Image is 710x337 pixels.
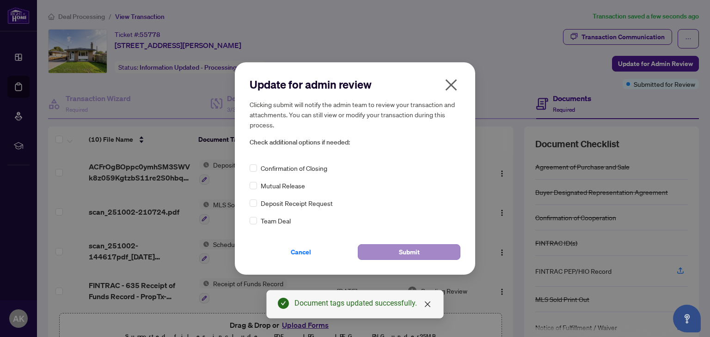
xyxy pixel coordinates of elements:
span: Check additional options if needed: [250,137,460,148]
span: Deposit Receipt Request [261,198,333,208]
span: close [444,78,459,92]
span: Confirmation of Closing [261,163,327,173]
span: Submit [399,245,420,259]
div: Document tags updated successfully. [294,298,432,309]
button: Submit [358,244,460,260]
span: Cancel [291,245,311,259]
span: check-circle [278,298,289,309]
button: Cancel [250,244,352,260]
a: Close [422,299,433,309]
span: Mutual Release [261,181,305,191]
h2: Update for admin review [250,77,460,92]
button: Open asap [673,305,701,332]
h5: Clicking submit will notify the admin team to review your transaction and attachments. You can st... [250,99,460,130]
span: close [424,301,431,308]
span: Team Deal [261,216,291,226]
